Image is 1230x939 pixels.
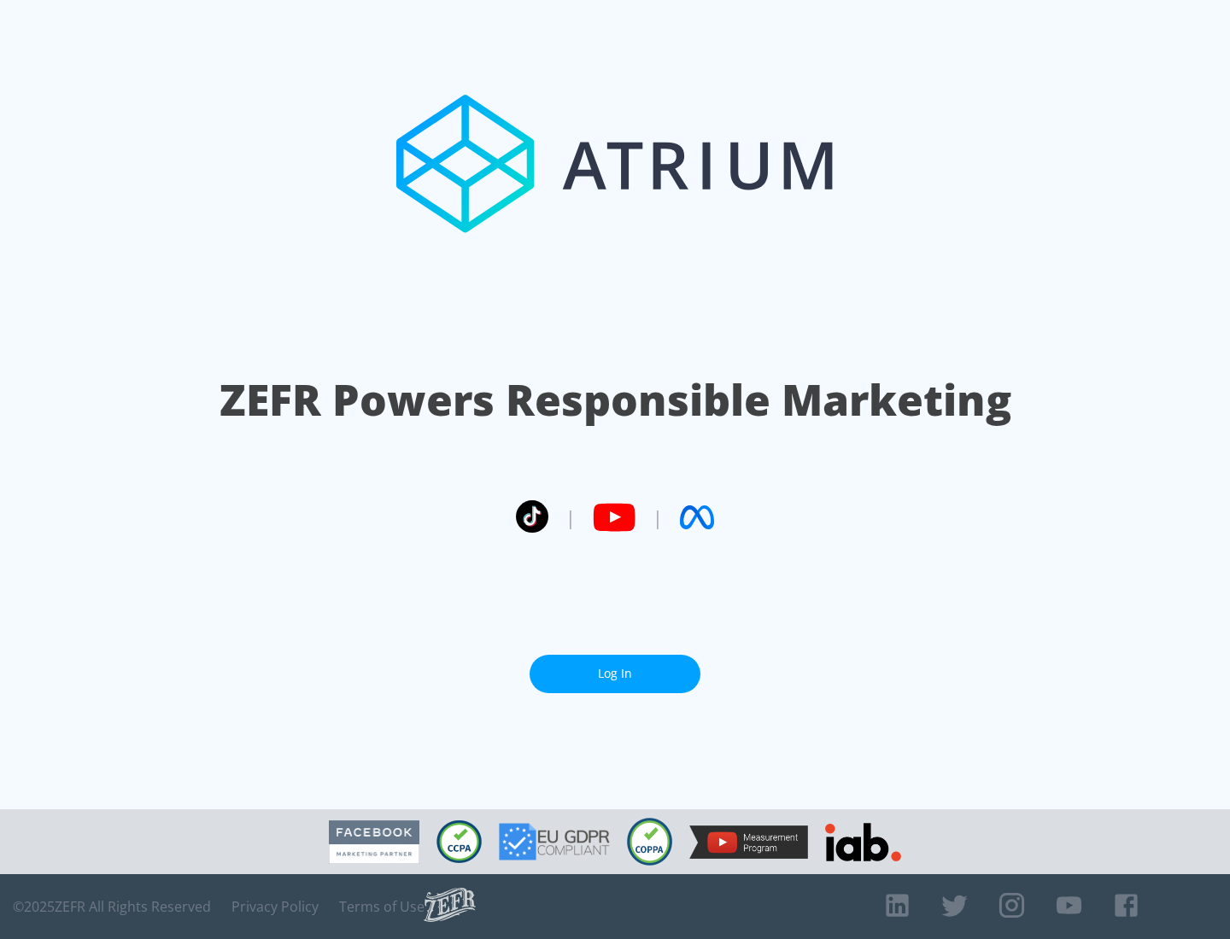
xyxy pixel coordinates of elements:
span: | [565,504,576,530]
h1: ZEFR Powers Responsible Marketing [220,370,1011,429]
a: Terms of Use [339,898,425,915]
img: COPPA Compliant [627,818,672,866]
img: Facebook Marketing Partner [329,820,419,864]
img: IAB [825,823,901,861]
a: Privacy Policy [231,898,319,915]
img: CCPA Compliant [436,820,482,863]
a: Log In [530,655,700,693]
span: | [653,504,663,530]
img: GDPR Compliant [499,823,610,860]
img: YouTube Measurement Program [689,825,808,859]
span: © 2025 ZEFR All Rights Reserved [13,898,211,915]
